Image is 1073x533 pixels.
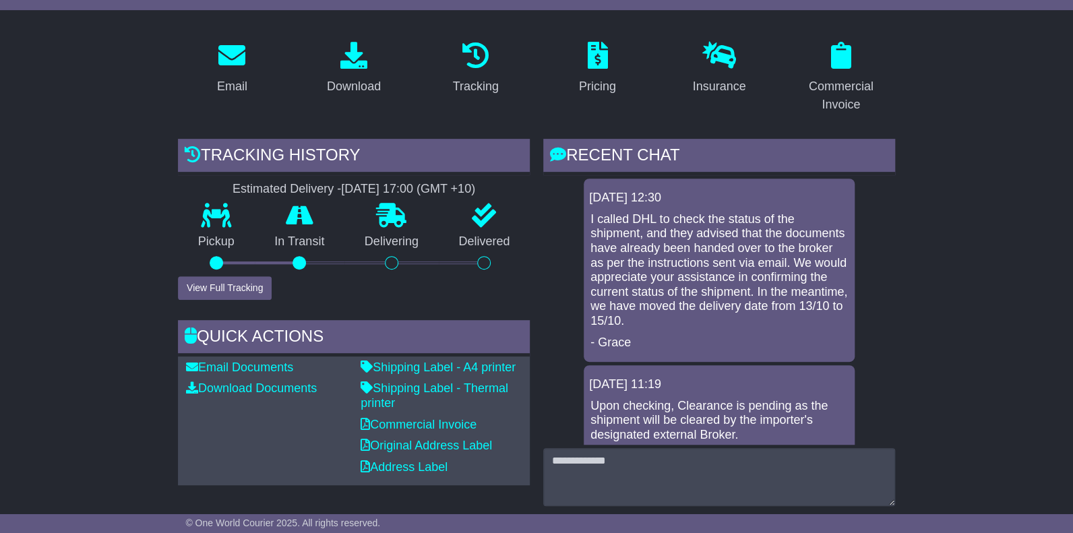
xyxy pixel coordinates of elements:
p: Upon checking, Clearance is pending as the shipment will be cleared by the importer's designated ... [590,399,848,443]
a: Original Address Label [361,439,492,452]
div: Pricing [579,77,616,96]
a: Email Documents [186,360,293,374]
p: Delivering [344,234,439,249]
div: [DATE] 11:19 [589,377,849,392]
p: Pickup [178,234,255,249]
div: Insurance [692,77,745,96]
div: Download [327,77,381,96]
a: Insurance [683,37,754,100]
div: [DATE] 17:00 (GMT +10) [341,182,475,197]
div: Tracking history [178,139,530,175]
div: Commercial Invoice [795,77,886,114]
a: Shipping Label - Thermal printer [361,381,508,410]
a: Commercial Invoice [361,418,477,431]
p: I called DHL to check the status of the shipment, and they advised that the documents have alread... [590,212,848,329]
a: Pricing [570,37,625,100]
div: [DATE] 12:30 [589,191,849,206]
a: Commercial Invoice [787,37,895,119]
p: Delivered [439,234,530,249]
a: Address Label [361,460,448,474]
div: Quick Actions [178,320,530,356]
div: Estimated Delivery - [178,182,530,197]
button: View Full Tracking [178,276,272,300]
a: Shipping Label - A4 printer [361,360,516,374]
a: Download Documents [186,381,317,395]
div: Tracking [453,77,499,96]
div: Email [217,77,247,96]
a: Tracking [444,37,508,100]
p: In Transit [255,234,345,249]
a: Download [318,37,390,100]
span: © One World Courier 2025. All rights reserved. [185,518,380,528]
a: Email [208,37,256,100]
div: RECENT CHAT [543,139,895,175]
p: - Grace [590,336,848,350]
